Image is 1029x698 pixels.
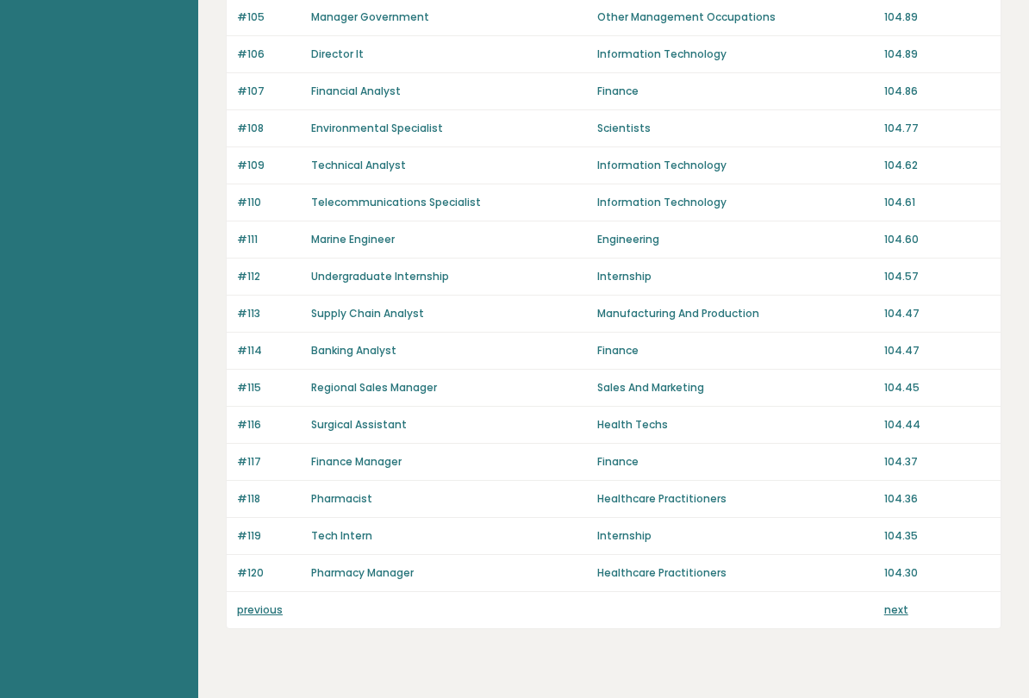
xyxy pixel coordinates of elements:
[311,491,372,506] a: Pharmacist
[311,9,429,24] a: Manager Government
[884,121,990,136] p: 104.77
[884,306,990,321] p: 104.47
[884,380,990,396] p: 104.45
[237,602,283,617] a: previous
[237,121,301,136] p: #108
[311,84,401,98] a: Financial Analyst
[884,602,908,617] a: next
[884,269,990,284] p: 104.57
[237,84,301,99] p: #107
[237,195,301,210] p: #110
[884,491,990,507] p: 104.36
[311,454,402,469] a: Finance Manager
[597,47,873,62] p: Information Technology
[884,47,990,62] p: 104.89
[597,454,873,470] p: Finance
[237,380,301,396] p: #115
[597,158,873,173] p: Information Technology
[237,528,301,544] p: #119
[237,454,301,470] p: #117
[884,343,990,358] p: 104.47
[884,195,990,210] p: 104.61
[311,195,481,209] a: Telecommunications Specialist
[311,121,443,135] a: Environmental Specialist
[884,158,990,173] p: 104.62
[311,343,396,358] a: Banking Analyst
[311,158,406,172] a: Technical Analyst
[597,491,873,507] p: Healthcare Practitioners
[237,565,301,581] p: #120
[237,306,301,321] p: #113
[597,380,873,396] p: Sales And Marketing
[597,232,873,247] p: Engineering
[597,343,873,358] p: Finance
[311,380,437,395] a: Regional Sales Manager
[311,269,449,284] a: Undergraduate Internship
[237,269,301,284] p: #112
[597,417,873,433] p: Health Techs
[237,491,301,507] p: #118
[311,47,364,61] a: Director It
[597,306,873,321] p: Manufacturing And Production
[311,306,424,321] a: Supply Chain Analyst
[597,528,873,544] p: Internship
[237,158,301,173] p: #109
[237,417,301,433] p: #116
[311,232,395,246] a: Marine Engineer
[597,84,873,99] p: Finance
[884,417,990,433] p: 104.44
[597,565,873,581] p: Healthcare Practitioners
[597,121,873,136] p: Scientists
[237,9,301,25] p: #105
[884,454,990,470] p: 104.37
[311,565,414,580] a: Pharmacy Manager
[311,417,407,432] a: Surgical Assistant
[311,528,372,543] a: Tech Intern
[237,232,301,247] p: #111
[884,84,990,99] p: 104.86
[884,565,990,581] p: 104.30
[884,232,990,247] p: 104.60
[884,9,990,25] p: 104.89
[884,528,990,544] p: 104.35
[597,195,873,210] p: Information Technology
[237,343,301,358] p: #114
[237,47,301,62] p: #106
[597,269,873,284] p: Internship
[597,9,873,25] p: Other Management Occupations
